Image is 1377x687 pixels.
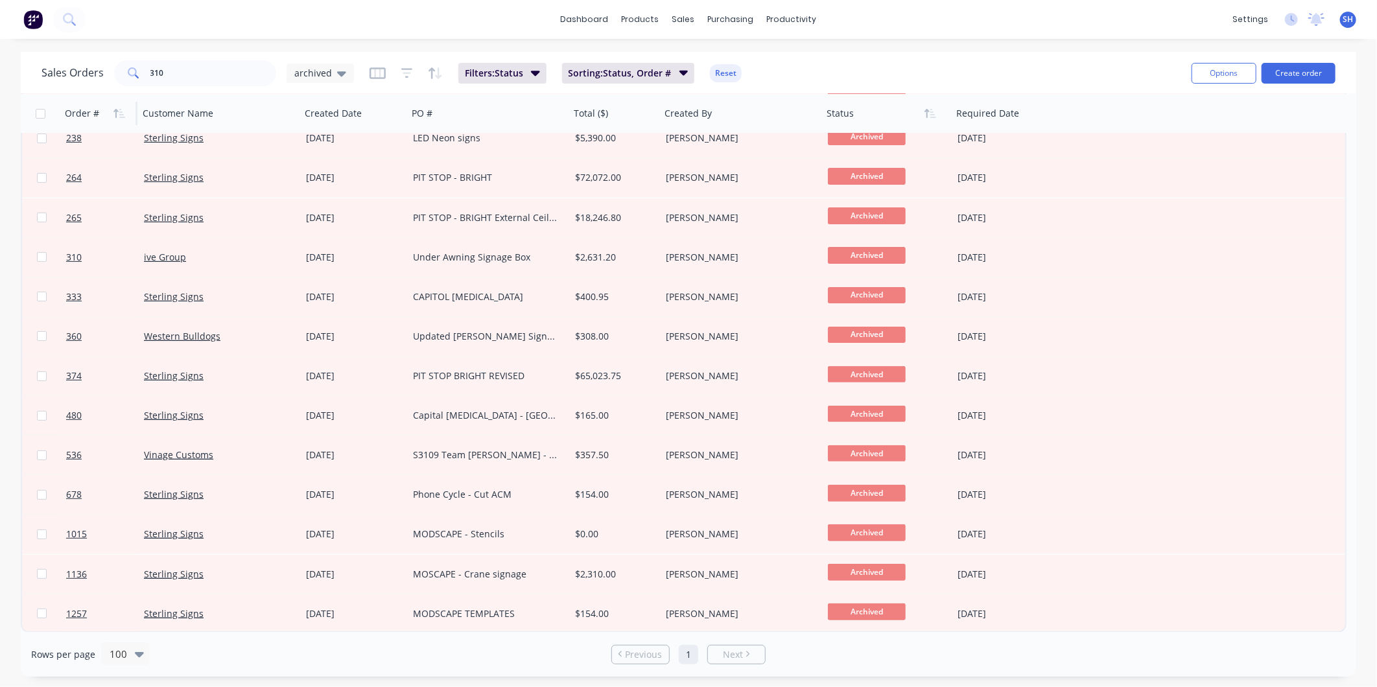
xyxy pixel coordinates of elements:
[144,448,213,461] a: Vinage Customs
[958,528,1061,541] div: [DATE]
[575,528,652,541] div: $0.00
[66,528,87,541] span: 1015
[828,207,906,224] span: Archived
[306,171,403,184] div: [DATE]
[1343,14,1354,25] span: SH
[66,396,144,435] a: 480
[1262,63,1336,84] button: Create order
[413,369,557,382] div: PIT STOP BRIGHT REVISED
[144,568,204,580] a: Sterling Signs
[708,648,765,661] a: Next page
[144,330,220,342] a: Western Bulldogs
[66,277,144,316] a: 333
[615,10,666,29] div: products
[828,564,906,580] span: Archived
[828,247,906,263] span: Archived
[66,119,144,157] a: 238
[66,555,144,594] a: 1136
[575,330,652,343] div: $308.00
[666,330,810,343] div: [PERSON_NAME]
[66,436,144,474] a: 536
[828,287,906,303] span: Archived
[1226,10,1275,29] div: settings
[666,10,701,29] div: sales
[413,568,557,581] div: MOSCAPE - Crane signage
[66,369,82,382] span: 374
[828,406,906,422] span: Archived
[66,356,144,395] a: 374
[562,63,695,84] button: Sorting:Status, Order #
[144,607,204,620] a: Sterling Signs
[144,290,204,303] a: Sterling Signs
[144,488,204,500] a: Sterling Signs
[828,603,906,620] span: Archived
[143,107,213,120] div: Customer Name
[306,251,403,264] div: [DATE]
[575,607,652,620] div: $154.00
[956,107,1019,120] div: Required Date
[66,251,82,264] span: 310
[760,10,823,29] div: productivity
[958,290,1061,303] div: [DATE]
[710,64,742,82] button: Reset
[574,107,608,120] div: Total ($)
[413,211,557,224] div: PIT STOP - BRIGHT External Ceiling Lights
[828,445,906,461] span: Archived
[66,211,82,224] span: 265
[66,448,82,461] span: 536
[958,409,1061,422] div: [DATE]
[66,515,144,553] a: 1015
[413,330,557,343] div: Updated [PERSON_NAME] Signage
[958,171,1061,184] div: [DATE]
[413,528,557,541] div: MODSCAPE - Stencils
[413,409,557,422] div: Capital [MEDICAL_DATA] - [GEOGRAPHIC_DATA]
[413,448,557,461] div: S3109 Team [PERSON_NAME] - Acrylic
[66,198,144,237] a: 265
[827,107,854,120] div: Status
[306,409,403,422] div: [DATE]
[575,251,652,264] div: $2,631.20
[144,528,204,540] a: Sterling Signs
[958,488,1061,501] div: [DATE]
[306,290,403,303] div: [DATE]
[666,528,810,541] div: [PERSON_NAME]
[306,369,403,382] div: [DATE]
[66,568,87,581] span: 1136
[575,409,652,422] div: $165.00
[66,171,82,184] span: 264
[554,10,615,29] a: dashboard
[575,290,652,303] div: $400.95
[306,132,403,145] div: [DATE]
[612,648,669,661] a: Previous page
[66,132,82,145] span: 238
[575,369,652,382] div: $65,023.75
[413,607,557,620] div: MODSCAPE TEMPLATES
[666,488,810,501] div: [PERSON_NAME]
[413,171,557,184] div: PIT STOP - BRIGHT
[958,448,1061,461] div: [DATE]
[31,648,95,661] span: Rows per page
[958,330,1061,343] div: [DATE]
[305,107,362,120] div: Created Date
[306,448,403,461] div: [DATE]
[723,648,743,661] span: Next
[66,238,144,277] a: 310
[306,568,403,581] div: [DATE]
[41,67,104,79] h1: Sales Orders
[666,251,810,264] div: [PERSON_NAME]
[665,107,712,120] div: Created By
[66,330,82,343] span: 360
[144,369,204,382] a: Sterling Signs
[958,251,1061,264] div: [DATE]
[575,171,652,184] div: $72,072.00
[666,290,810,303] div: [PERSON_NAME]
[66,607,87,620] span: 1257
[23,10,43,29] img: Factory
[306,528,403,541] div: [DATE]
[66,475,144,514] a: 678
[66,594,144,633] a: 1257
[413,488,557,501] div: Phone Cycle - Cut ACM
[144,251,186,263] a: ive Group
[65,107,99,120] div: Order #
[306,607,403,620] div: [DATE]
